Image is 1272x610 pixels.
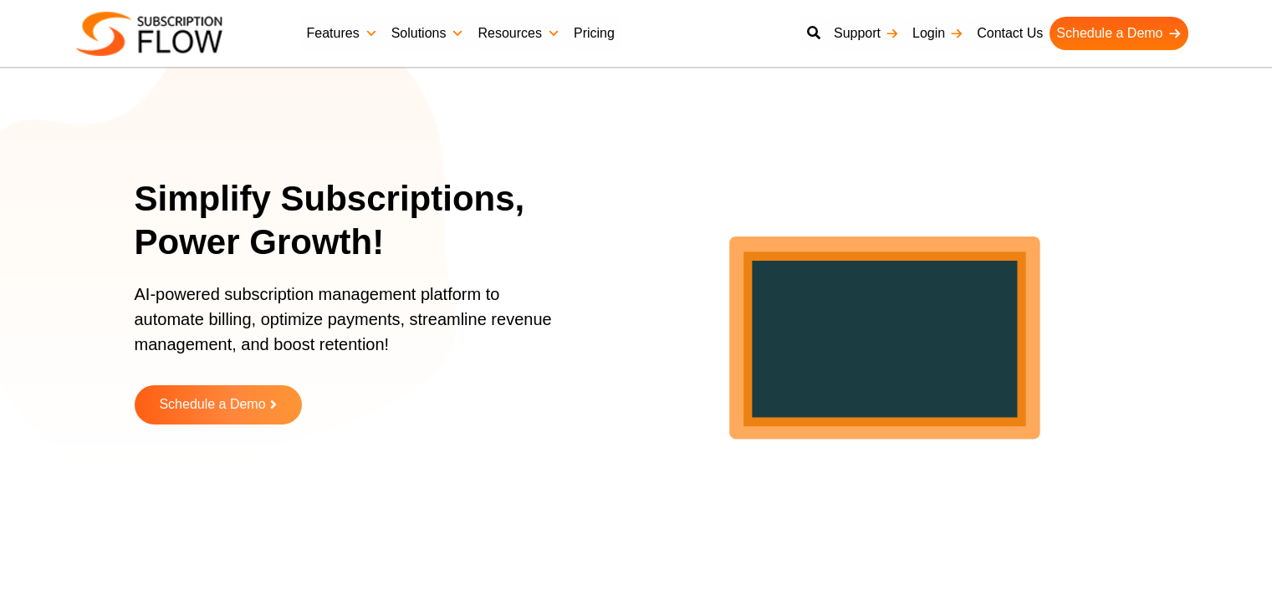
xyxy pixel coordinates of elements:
a: Solutions [385,17,472,50]
p: AI-powered subscription management platform to automate billing, optimize payments, streamline re... [135,282,570,374]
a: Pricing [567,17,621,50]
a: Schedule a Demo [1050,17,1188,50]
a: Resources [471,17,566,50]
a: Contact Us [970,17,1050,50]
span: Schedule a Demo [159,398,265,412]
a: Support [827,17,906,50]
a: Features [300,17,385,50]
a: Login [906,17,970,50]
a: Schedule a Demo [135,385,302,424]
img: Subscriptionflow [76,12,222,56]
h1: Simplify Subscriptions, Power Growth! [135,177,590,265]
